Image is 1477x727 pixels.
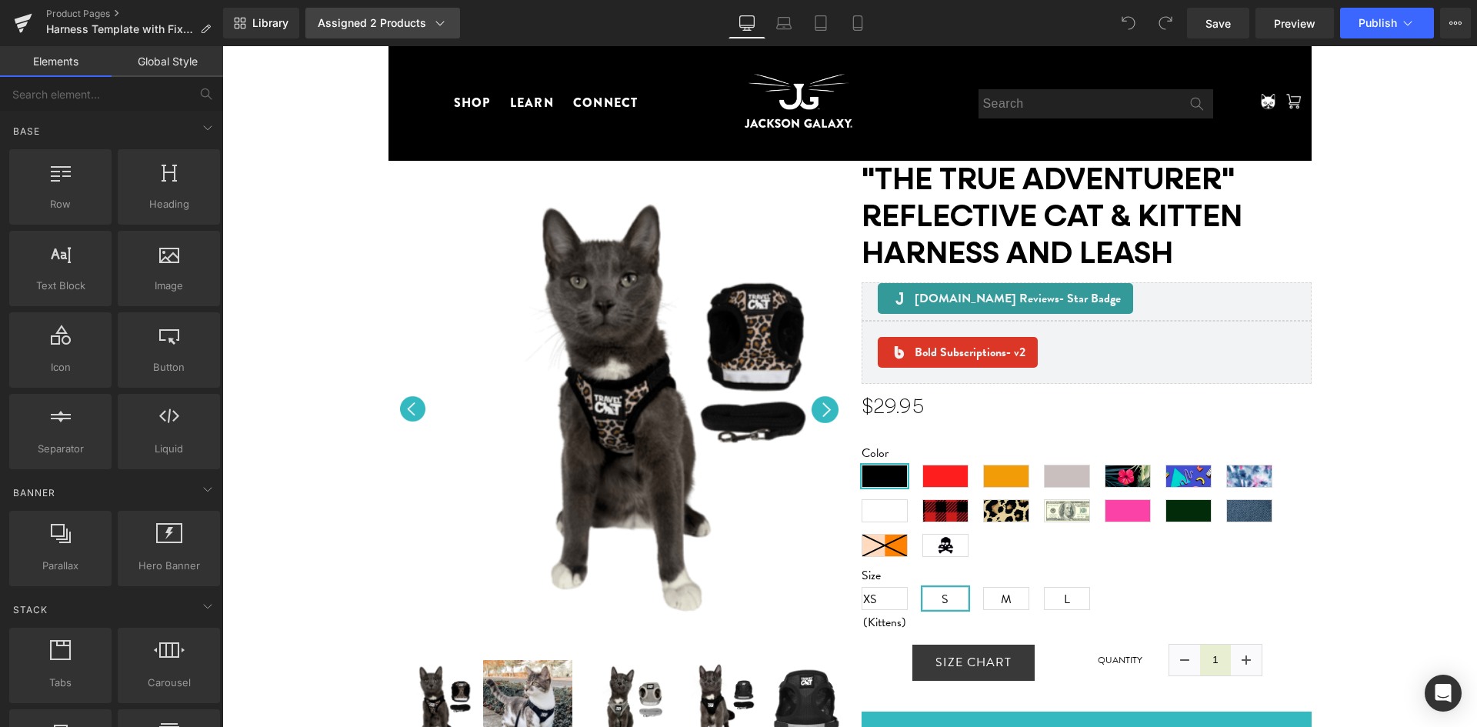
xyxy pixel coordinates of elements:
[784,297,803,315] span: - v2
[719,542,726,563] span: S
[755,42,992,73] input: Search
[112,46,223,77] a: Global Style
[1255,8,1334,38] a: Preview
[692,243,899,262] span: [DOMAIN_NAME] Reviews
[122,359,215,375] span: Button
[639,665,1089,704] button: ADD TO CART
[765,8,802,38] a: Laptop
[639,400,1089,419] label: Color
[223,8,299,38] a: New Library
[280,45,339,70] summary: LEARN
[842,542,848,563] span: L
[12,485,57,500] span: Banner
[12,124,42,138] span: Base
[122,278,215,294] span: Image
[122,441,215,457] span: Liquid
[802,8,839,38] a: Tablet
[837,243,899,262] span: - Star Badge
[12,602,49,617] span: Stack
[343,45,424,70] summary: CONNECT
[641,542,684,563] span: XS (Kittens)
[639,115,1089,225] a: "The True Adventurer" Reflective Cat & Kitten Harness and Leash
[14,558,107,574] span: Parallax
[713,609,789,624] span: SIZE CHART
[639,522,1089,541] label: Size
[46,23,194,35] span: Harness Template with Fixed Swatch Loading
[14,278,107,294] span: Text Block
[1440,8,1471,38] button: More
[14,196,107,212] span: Row
[958,42,992,73] button: Search
[779,542,789,563] span: M
[639,338,702,377] span: $29.95
[1359,17,1397,29] span: Publish
[692,297,803,315] span: Bold Subscriptions
[14,675,107,691] span: Tabs
[1340,8,1434,38] button: Publish
[252,16,288,30] span: Library
[14,441,107,457] span: Separator
[1113,8,1144,38] button: Undo
[224,45,276,70] summary: SHOP
[728,8,765,38] a: Desktop
[122,558,215,574] span: Hero Banner
[823,666,905,705] span: ADD TO CART
[1425,675,1462,712] div: Open Intercom Messenger
[522,28,630,82] img: Jackson Galaxy
[1205,15,1231,32] span: Save
[1274,15,1315,32] span: Preview
[839,8,876,38] a: Mobile
[46,8,223,20] a: Product Pages
[122,196,215,212] span: Heading
[318,15,448,31] div: Assigned 2 Products
[122,675,215,691] span: Carousel
[14,359,107,375] span: Icon
[875,609,947,619] label: QUANTITY
[690,599,812,635] a: SIZE CHART
[1150,8,1181,38] button: Redo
